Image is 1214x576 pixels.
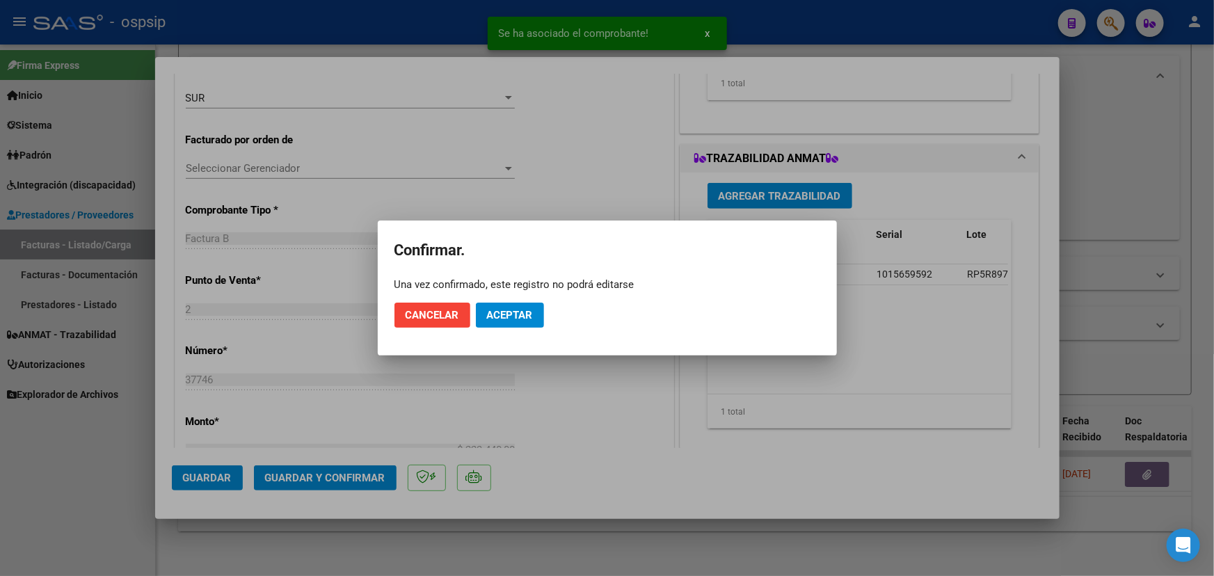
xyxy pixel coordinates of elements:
span: Cancelar [406,309,459,321]
div: Una vez confirmado, este registro no podrá editarse [394,278,820,291]
h2: Confirmar. [394,237,820,264]
div: Open Intercom Messenger [1167,529,1200,562]
span: Aceptar [487,309,533,321]
button: Cancelar [394,303,470,328]
button: Aceptar [476,303,544,328]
